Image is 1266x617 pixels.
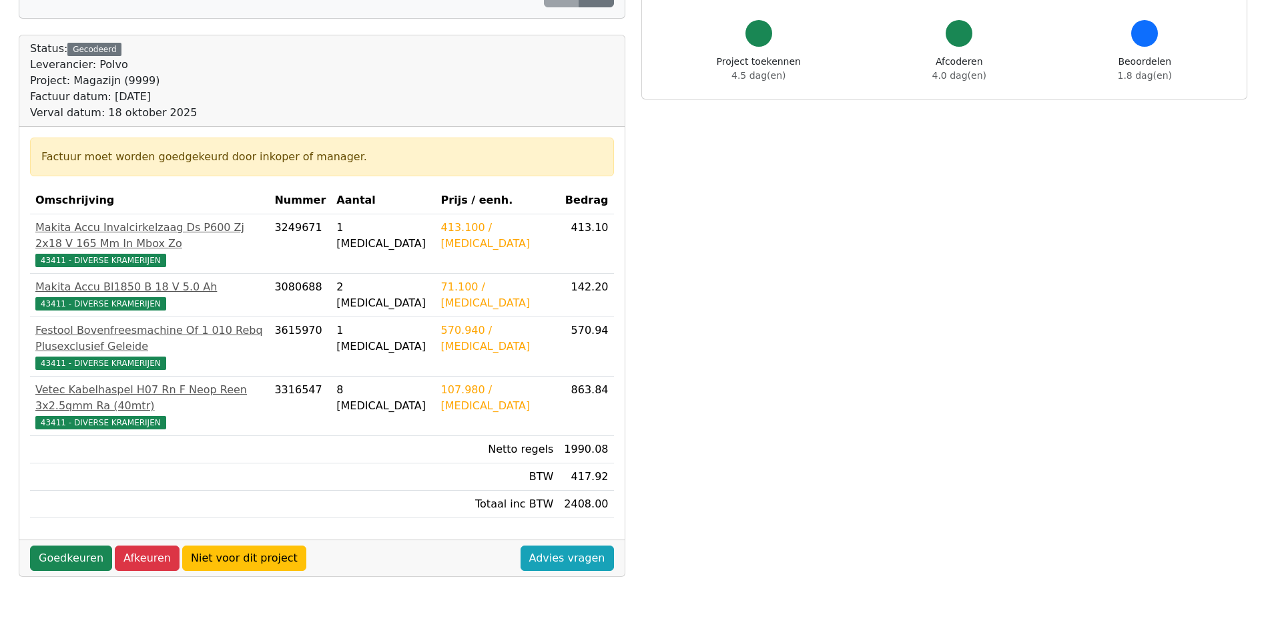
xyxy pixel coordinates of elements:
div: Gecodeerd [67,43,121,56]
div: Verval datum: 18 oktober 2025 [30,105,197,121]
a: Advies vragen [521,546,614,571]
a: Afkeuren [115,546,180,571]
td: 570.94 [559,317,613,377]
td: Totaal inc BTW [436,491,559,518]
div: 1 [MEDICAL_DATA] [336,323,430,355]
span: 4.5 dag(en) [731,70,785,81]
a: Vetec Kabelhaspel H07 Rn F Neop Reen 3x2.5qmm Ra (40mtr)43411 - DIVERSE KRAMERIJEN [35,382,264,430]
div: 2 [MEDICAL_DATA] [336,279,430,311]
td: 417.92 [559,463,613,491]
td: 1990.08 [559,436,613,463]
a: Makita Accu Bl1850 B 18 V 5.0 Ah43411 - DIVERSE KRAMERIJEN [35,279,264,311]
td: 2408.00 [559,491,613,518]
div: 71.100 / [MEDICAL_DATA] [441,279,554,311]
div: Makita Accu Invalcirkelzaag Ds P600 Zj 2x18 V 165 Mm In Mbox Zo [35,220,264,252]
div: 107.980 / [MEDICAL_DATA] [441,382,554,414]
div: Makita Accu Bl1850 B 18 V 5.0 Ah [35,279,264,295]
span: 1.8 dag(en) [1118,70,1172,81]
div: Vetec Kabelhaspel H07 Rn F Neop Reen 3x2.5qmm Ra (40mtr) [35,382,264,414]
a: Makita Accu Invalcirkelzaag Ds P600 Zj 2x18 V 165 Mm In Mbox Zo43411 - DIVERSE KRAMERIJEN [35,220,264,268]
span: 43411 - DIVERSE KRAMERIJEN [35,254,166,267]
div: Project toekennen [717,55,801,83]
div: 413.100 / [MEDICAL_DATA] [441,220,554,252]
div: Festool Bovenfreesmachine Of 1 010 Rebq Plusexclusief Geleide [35,323,264,355]
a: Niet voor dit project [182,546,306,571]
td: 142.20 [559,274,613,317]
span: 43411 - DIVERSE KRAMERIJEN [35,297,166,311]
th: Omschrijving [30,187,269,214]
td: 3316547 [269,377,331,436]
div: Afcoderen [932,55,986,83]
td: 3615970 [269,317,331,377]
th: Nummer [269,187,331,214]
th: Bedrag [559,187,613,214]
th: Aantal [331,187,435,214]
div: Factuur datum: [DATE] [30,89,197,105]
td: BTW [436,463,559,491]
div: Project: Magazijn (9999) [30,73,197,89]
div: Factuur moet worden goedgekeurd door inkoper of manager. [41,149,603,165]
div: Leverancier: Polvo [30,57,197,73]
div: 570.940 / [MEDICAL_DATA] [441,323,554,355]
span: 43411 - DIVERSE KRAMERIJEN [35,357,166,370]
div: Status: [30,41,197,121]
span: 43411 - DIVERSE KRAMERIJEN [35,416,166,429]
span: 4.0 dag(en) [932,70,986,81]
a: Festool Bovenfreesmachine Of 1 010 Rebq Plusexclusief Geleide43411 - DIVERSE KRAMERIJEN [35,323,264,371]
td: 3249671 [269,214,331,274]
a: Goedkeuren [30,546,112,571]
td: 863.84 [559,377,613,436]
th: Prijs / eenh. [436,187,559,214]
div: 8 [MEDICAL_DATA] [336,382,430,414]
td: 3080688 [269,274,331,317]
td: 413.10 [559,214,613,274]
td: Netto regels [436,436,559,463]
div: 1 [MEDICAL_DATA] [336,220,430,252]
div: Beoordelen [1118,55,1172,83]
